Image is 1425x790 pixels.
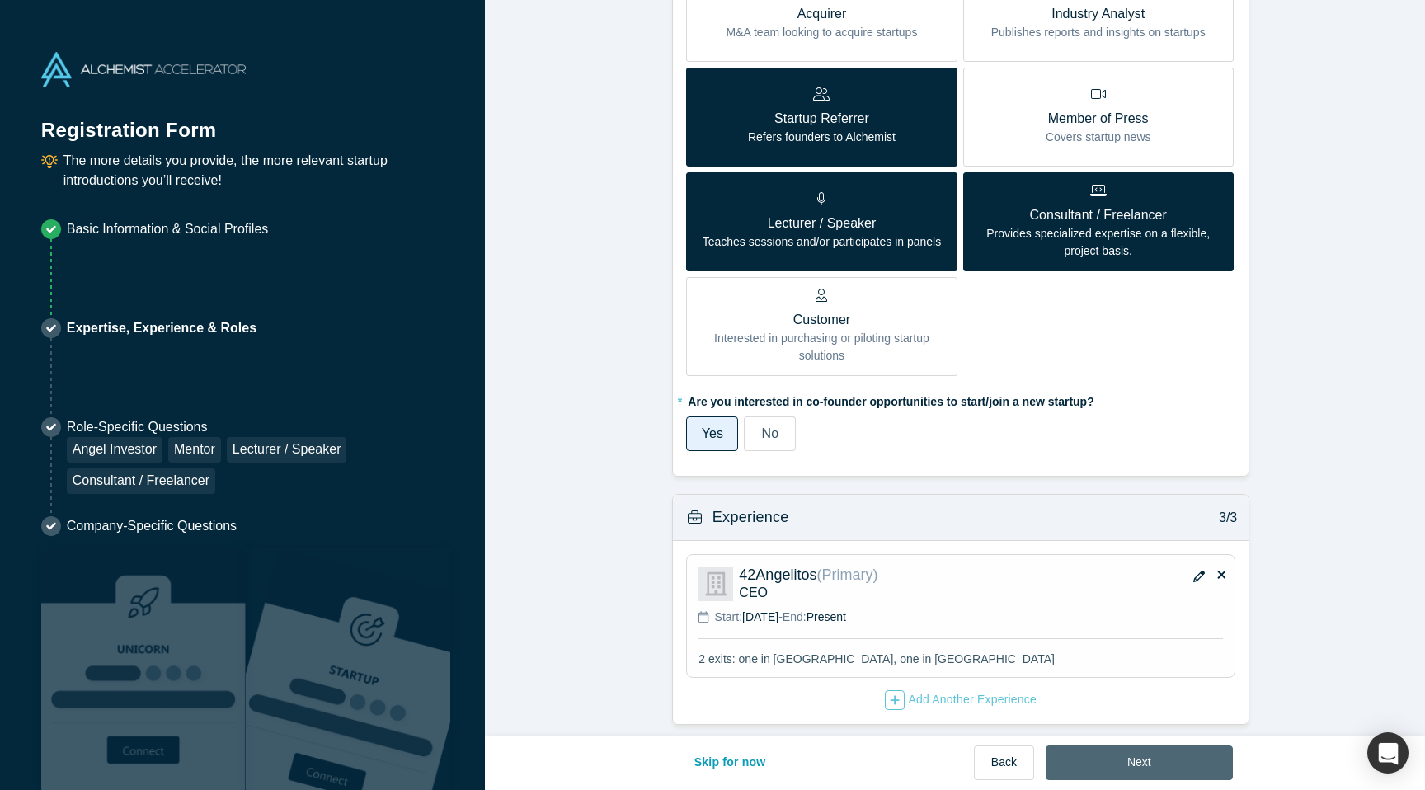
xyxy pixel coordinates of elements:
button: Skip for now [677,745,783,780]
p: Member of Press [1046,109,1151,129]
p: Expertise, Experience & Roles [67,318,256,338]
h1: Registration Form [41,98,444,145]
p: Teaches sessions and/or participates in panels [703,233,942,251]
p: The more details you provide, the more relevant startup introductions you’ll receive! [63,151,444,190]
div: Consultant / Freelancer [67,468,215,494]
p: Interested in purchasing or piloting startup solutions [698,330,944,364]
p: M&A team looking to acquire startups [727,24,918,41]
p: 2 exits: one in [GEOGRAPHIC_DATA], one in [GEOGRAPHIC_DATA] [698,652,1223,665]
button: Add Another Experience [884,689,1037,711]
p: Company-Specific Questions [67,516,237,536]
div: Mentor [168,437,221,463]
img: 42Angelitos logo [698,567,733,601]
p: Customer [698,310,944,330]
h3: Experience [712,506,789,529]
p: Provides specialized expertise on a flexible, project basis. [976,225,1221,260]
p: - [715,609,846,626]
span: Yes [702,426,723,440]
p: Basic Information & Social Profiles [67,219,269,239]
div: Add Another Experience [885,690,1037,710]
button: Back [974,745,1034,780]
p: Acquirer [727,4,918,24]
button: Next [1046,745,1233,780]
img: Alchemist Accelerator Logo [41,52,246,87]
div: Lecturer / Speaker [227,437,347,463]
p: Consultant / Freelancer [976,205,1221,225]
p: Refers founders to Alchemist [748,129,896,146]
p: 42Angelitos [739,567,1102,584]
span: Start: [715,610,742,623]
span: Present [807,610,846,623]
p: Role-Specific Questions [67,417,444,437]
span: End: [783,610,807,623]
p: Lecturer / Speaker [703,214,942,233]
p: Startup Referrer [748,109,896,129]
p: Industry Analyst [991,4,1206,24]
label: Are you interested in co-founder opportunities to start/join a new startup? [686,388,1235,411]
p: Publishes reports and insights on startups [991,24,1206,41]
p: Covers startup news [1046,129,1151,146]
span: (Primary) [816,567,877,583]
p: CEO [739,584,1223,601]
span: No [762,426,778,440]
span: [DATE] [742,610,778,623]
div: Angel Investor [67,437,162,463]
p: 3/3 [1211,508,1238,528]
